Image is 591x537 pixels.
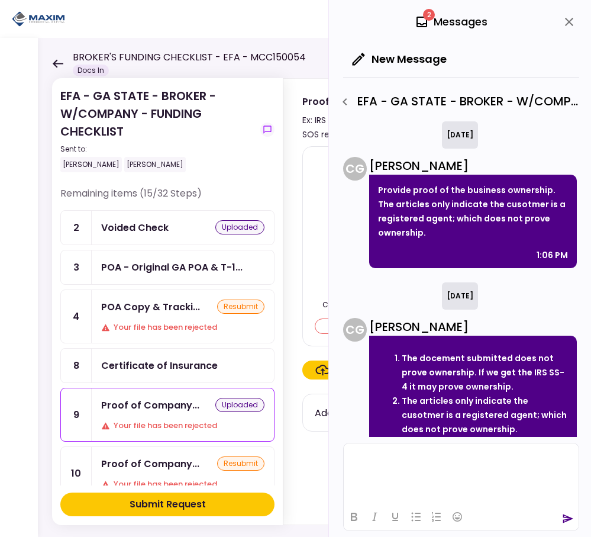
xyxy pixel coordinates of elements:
[101,358,218,373] div: Certificate of Insurance
[302,361,421,380] span: Click here to upload the required document
[60,250,274,285] a: 3POA - Original GA POA & T-146
[260,123,274,137] button: show-messages
[101,398,199,413] div: Proof of Company Ownership
[562,513,574,525] button: send
[130,497,206,512] div: Submit Request
[385,509,405,525] button: Underline
[60,157,122,172] div: [PERSON_NAME]
[12,10,65,28] img: Partner icon
[60,388,274,442] a: 9Proof of Company OwnershipuploadedYour file has been rejected
[61,349,92,382] div: 8
[302,94,511,109] div: Proof of Company Ownership
[61,388,92,441] div: 9
[344,509,364,525] button: Bold
[101,260,243,275] div: POA - Original GA POA & T-146
[101,478,264,490] div: Your file has been rejected
[215,398,264,412] div: uploaded
[60,144,256,155] div: Sent to:
[335,92,579,112] div: EFA - GA STATE - BROKER - W/COMPANY - FUNDING CHECKLIST - Proof of Company Ownership
[537,248,568,262] div: 1:06 PM
[315,319,439,334] button: Remove
[402,394,568,436] li: The articles only indicate the cusotmer is a registered agent; which does not prove ownership.
[217,456,264,471] div: resubmit
[61,290,92,343] div: 4
[60,348,274,383] a: 8Certificate of Insurance
[60,87,256,172] div: EFA - GA STATE - BROKER - W/COMPANY - FUNDING CHECKLIST
[369,318,577,336] div: [PERSON_NAME]
[61,250,92,284] div: 3
[101,420,264,432] div: Your file has been rejected
[559,12,579,32] button: close
[61,211,92,245] div: 2
[60,446,274,500] a: 10Proof of Company FEINresubmitYour file has been rejected
[217,300,264,314] div: resubmit
[60,210,274,245] a: 2Voided Checkuploaded
[101,300,200,314] div: POA Copy & Tracking Receipt
[215,220,264,234] div: uploaded
[60,186,274,210] div: Remaining items (15/32 Steps)
[101,321,264,333] div: Your file has been rejected
[427,509,447,525] button: Numbered list
[124,157,186,172] div: [PERSON_NAME]
[60,493,274,516] button: Submit Request
[364,509,385,525] button: Italic
[369,157,577,175] div: [PERSON_NAME]
[73,65,109,76] div: Docs In
[406,509,426,525] button: Bullet list
[101,456,199,471] div: Proof of Company FEIN
[442,121,478,149] div: [DATE]
[423,9,435,21] span: 2
[61,447,92,500] div: 10
[343,44,456,75] button: New Message
[73,50,306,65] h1: BROKER'S FUNDING CHECKLIST - EFA - MCC150054
[343,157,367,181] div: C G
[402,351,568,394] li: The docement submitted does not prove ownership. If we get the IRS SS-4 it may prove ownership.
[315,300,439,310] div: Certificate of Organization.pdf
[442,282,478,310] div: [DATE]
[60,290,274,343] a: 4POA Copy & Tracking ReceiptresubmitYour file has been rejected
[415,13,487,31] div: Messages
[343,318,367,342] div: C G
[378,183,568,240] p: Provide proof of the business ownership. The articles only indicate the cusotmer is a registered ...
[315,406,517,420] div: Add files you've already uploaded to My AIO
[344,443,579,503] iframe: Rich Text Area
[447,509,467,525] button: Emojis
[101,220,169,235] div: Voided Check
[302,113,511,142] div: Ex: IRS SS-4, Operating Agreement, Schedule K-1, SOS reflecting as member/officer or higher role.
